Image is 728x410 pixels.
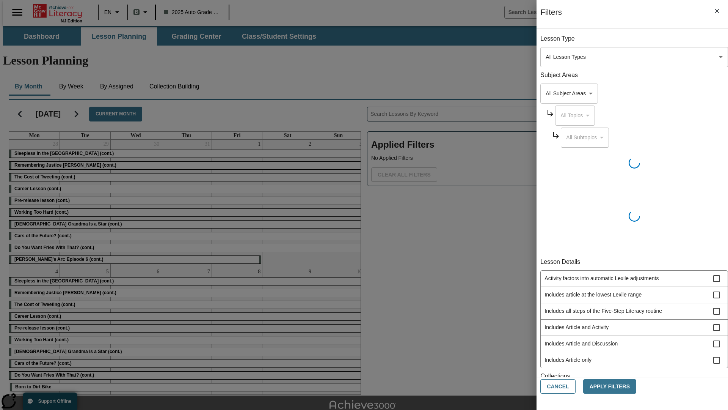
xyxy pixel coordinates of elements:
span: Includes all steps of the Five-Step Literacy routine [544,307,713,315]
span: Includes Article and Discussion [544,340,713,348]
div: Includes Article and Activity [541,320,728,336]
span: Includes Article only [544,356,713,364]
p: Lesson Type [540,35,728,43]
div: Includes Article and Discussion [541,336,728,352]
div: Select a Subject Area [561,128,609,148]
div: Select a Subject Area [555,106,595,126]
h1: Filters [540,8,562,28]
button: Close Filters side menu [709,3,725,19]
div: Includes article at the lowest Lexile range [541,287,728,303]
div: Activity factors into automatic Lexile adjustments [541,271,728,287]
div: Select a Subject Area [540,84,598,104]
button: Apply Filters [583,379,636,394]
p: Subject Areas [540,71,728,80]
span: Includes article at the lowest Lexile range [544,291,713,299]
div: Includes Article only [541,352,728,369]
div: Select a lesson type [540,47,728,67]
span: Activity factors into automatic Lexile adjustments [544,274,713,282]
ul: Lesson Details [540,270,728,368]
button: Cancel [540,379,575,394]
div: Includes all steps of the Five-Step Literacy routine [541,303,728,320]
p: Lesson Details [540,258,728,266]
span: Includes Article and Activity [544,323,713,331]
p: Collections [540,372,728,381]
